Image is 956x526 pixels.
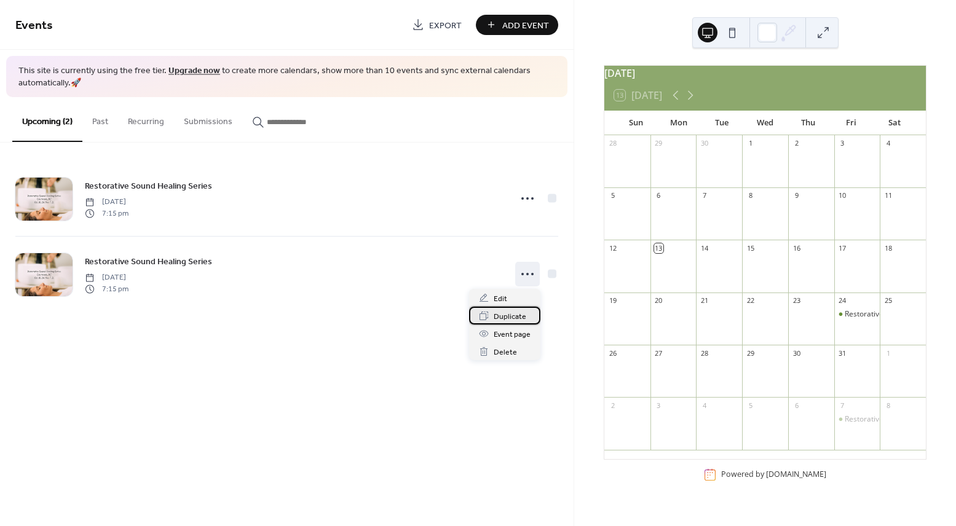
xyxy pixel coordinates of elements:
a: Upgrade now [168,63,220,79]
div: 5 [746,401,755,410]
div: 18 [883,243,893,253]
span: Add Event [502,19,549,32]
div: 10 [838,191,847,200]
div: 2 [792,139,801,148]
div: 12 [608,243,617,253]
div: 7 [700,191,709,200]
div: 24 [838,296,847,305]
div: Sat [873,111,916,135]
div: 31 [838,348,847,358]
div: 13 [654,243,663,253]
div: 3 [654,401,663,410]
a: Export [403,15,471,35]
span: Events [15,14,53,37]
div: 1 [746,139,755,148]
button: Add Event [476,15,558,35]
div: 11 [883,191,893,200]
div: 28 [700,348,709,358]
button: Submissions [174,97,242,141]
div: Restorative Sound Healing Series [834,309,880,320]
span: Event page [494,328,531,341]
div: 8 [883,401,893,410]
div: Fri [830,111,873,135]
div: 14 [700,243,709,253]
div: Mon [657,111,700,135]
div: 25 [883,296,893,305]
span: Delete [494,346,517,359]
div: 29 [654,139,663,148]
div: Restorative Sound Healing Series [834,414,880,425]
span: Restorative Sound Healing Series [85,256,212,269]
span: Export [429,19,462,32]
span: 7:15 pm [85,283,128,294]
span: 7:15 pm [85,208,128,219]
div: 6 [654,191,663,200]
span: Edit [494,292,507,305]
a: Restorative Sound Healing Series [85,179,212,193]
div: 27 [654,348,663,358]
div: 5 [608,191,617,200]
div: 21 [700,296,709,305]
button: Recurring [118,97,174,141]
div: 19 [608,296,617,305]
span: Duplicate [494,310,526,323]
span: Restorative Sound Healing Series [85,180,212,193]
div: [DATE] [604,66,926,80]
div: 30 [792,348,801,358]
button: Upcoming (2) [12,97,82,142]
div: 28 [608,139,617,148]
div: 6 [792,401,801,410]
a: Restorative Sound Healing Series [85,254,212,269]
div: 15 [746,243,755,253]
div: 29 [746,348,755,358]
div: Sun [614,111,657,135]
div: 3 [838,139,847,148]
div: 1 [883,348,893,358]
div: 22 [746,296,755,305]
div: 20 [654,296,663,305]
div: Powered by [721,469,826,480]
span: [DATE] [85,197,128,208]
div: 16 [792,243,801,253]
div: Thu [787,111,830,135]
div: 23 [792,296,801,305]
div: 2 [608,401,617,410]
div: 17 [838,243,847,253]
div: 26 [608,348,617,358]
div: 9 [792,191,801,200]
div: Wed [743,111,786,135]
div: 30 [700,139,709,148]
a: [DOMAIN_NAME] [766,469,826,480]
button: Past [82,97,118,141]
div: 7 [838,401,847,410]
div: 4 [883,139,893,148]
div: 8 [746,191,755,200]
span: [DATE] [85,272,128,283]
span: This site is currently using the free tier. to create more calendars, show more than 10 events an... [18,65,555,89]
div: 4 [700,401,709,410]
div: Tue [700,111,743,135]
